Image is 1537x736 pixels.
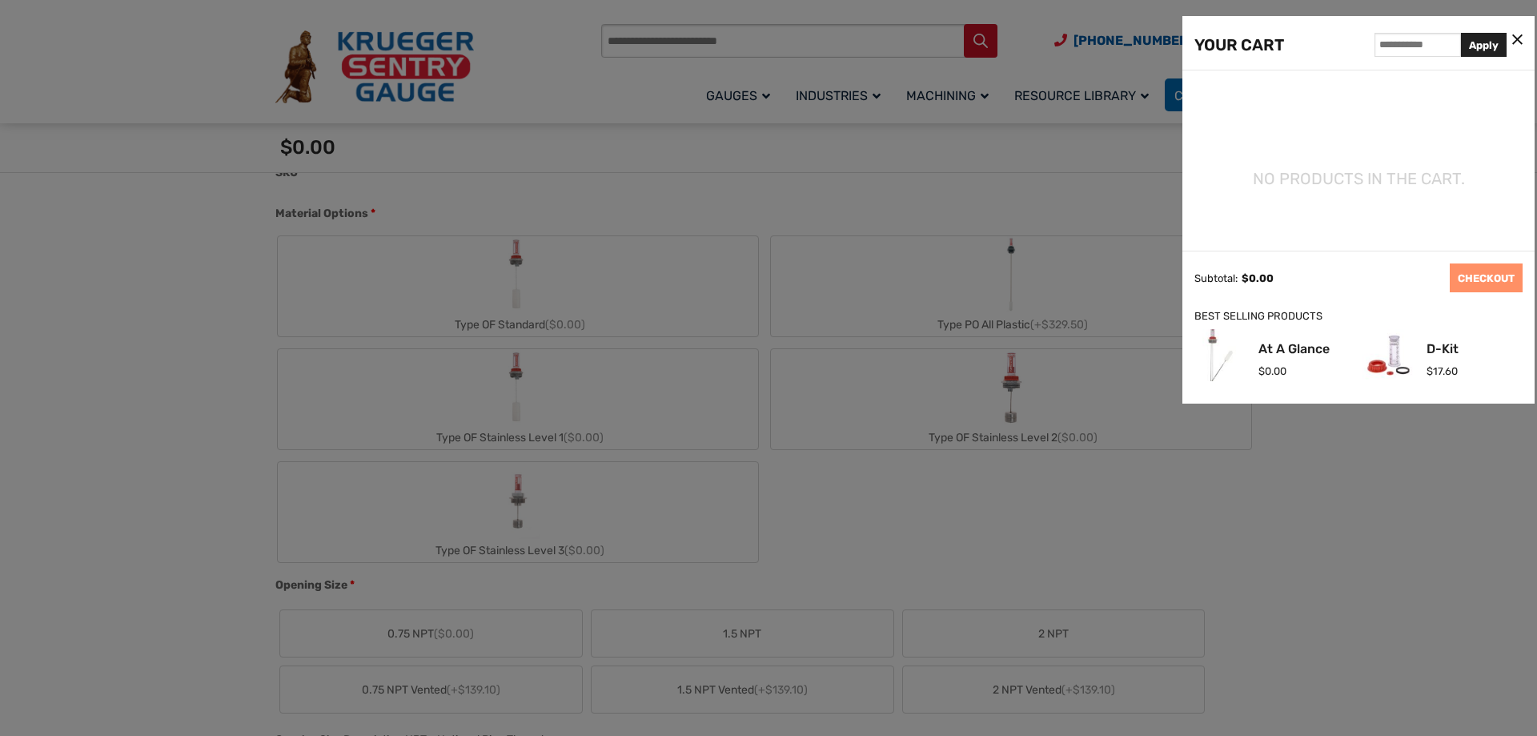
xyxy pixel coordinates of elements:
[1242,272,1274,284] span: 0.00
[1461,33,1507,57] button: Apply
[1427,343,1459,356] a: D-Kit
[1362,329,1415,381] img: D-Kit
[1194,272,1238,284] div: Subtotal:
[1258,365,1286,377] span: 0.00
[1427,365,1433,377] span: $
[1427,365,1458,377] span: 17.60
[1194,32,1284,58] div: YOUR CART
[1194,308,1523,325] div: BEST SELLING PRODUCTS
[1450,263,1523,292] a: CHECKOUT
[1242,272,1249,284] span: $
[1258,343,1330,356] a: At A Glance
[1194,329,1246,381] img: At A Glance
[1258,365,1265,377] span: $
